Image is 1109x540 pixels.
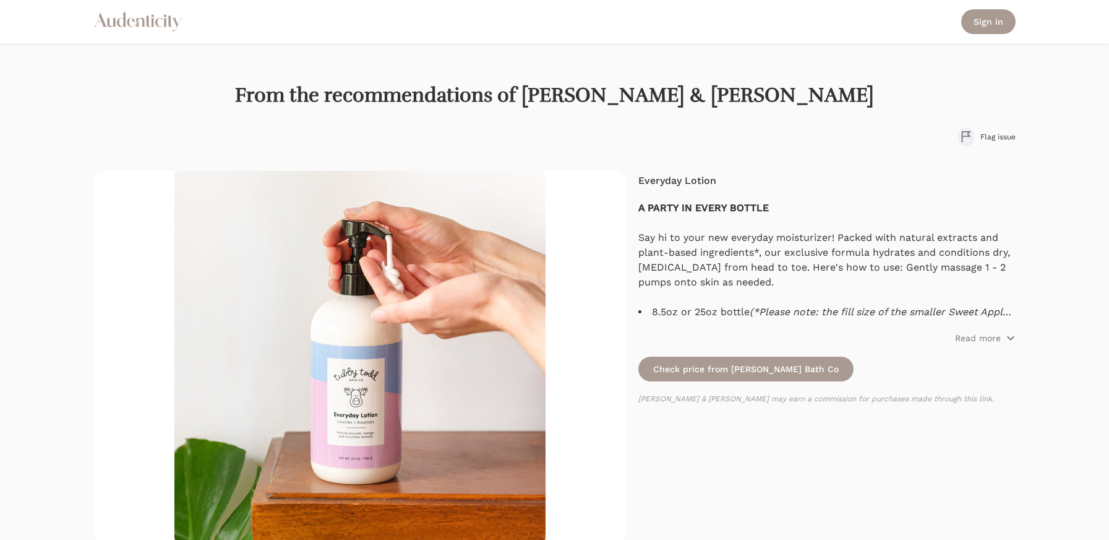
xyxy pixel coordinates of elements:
[638,173,1016,188] h4: Everyday Lotion
[961,9,1016,34] a: Sign in
[638,202,769,214] strong: A PARTY IN EVERY BOTTLE
[955,332,1001,344] p: Read more
[955,332,1016,344] button: Read more
[958,128,1016,146] button: Flag issue
[638,305,1016,320] li: 8.5oz or 25oz bottle
[980,132,1016,142] span: Flag issue
[638,357,854,381] a: Check price from [PERSON_NAME] Bath Co
[638,230,1016,305] div: Say hi to your new everyday moisturizer! Packed with natural extracts and plant-based ingredients...
[93,83,1016,108] h1: From the recommendations of [PERSON_NAME] & [PERSON_NAME]
[638,394,1016,404] p: [PERSON_NAME] & [PERSON_NAME] may earn a commission for purchases made through this link.
[638,306,1011,333] em: (*Please note: the fill size of the smaller Sweet Apple bottle is 8oz)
